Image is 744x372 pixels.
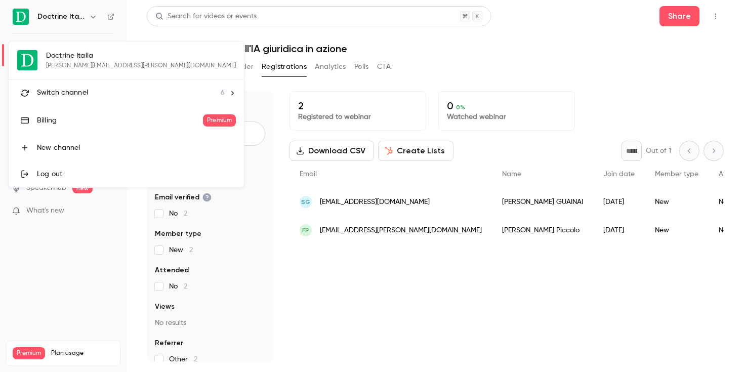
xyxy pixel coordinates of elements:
[37,143,236,153] div: New channel
[37,88,88,98] span: Switch channel
[203,114,236,127] span: Premium
[37,115,203,126] div: Billing
[37,169,236,179] div: Log out
[221,88,225,98] span: 6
